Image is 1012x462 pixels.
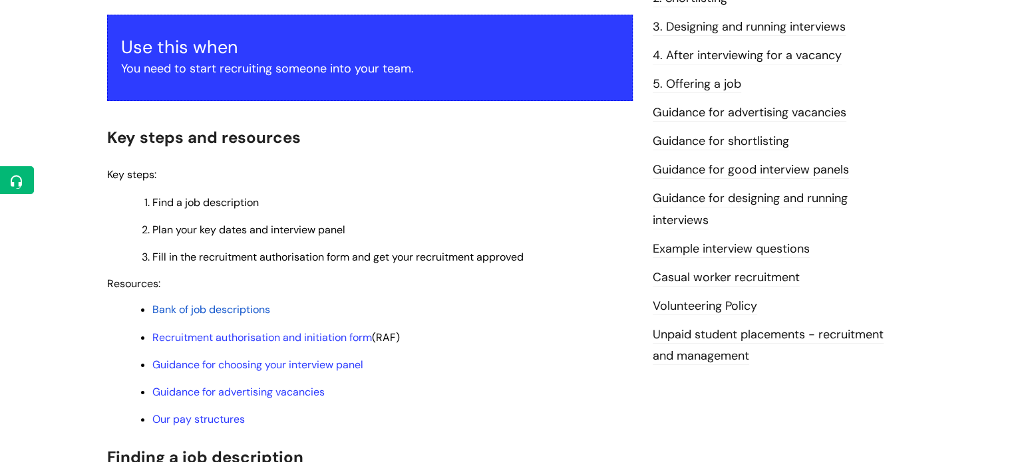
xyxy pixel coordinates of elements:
[152,358,363,372] a: Guidance for choosing your interview panel
[152,250,524,264] span: Fill in the recruitment authorisation form and get your recruitment approved
[152,330,633,345] p: (RAF)
[152,195,259,209] span: Find a job description
[121,37,619,58] h3: Use this when
[653,104,846,122] a: Guidance for advertising vacancies
[653,47,842,64] a: 4. After interviewing for a vacancy
[152,223,345,237] span: Plan your key dates and interview panel
[107,277,160,290] span: Resources:
[152,302,270,316] a: Bank of job descriptions
[653,162,849,179] a: Guidance for good interview panels
[152,412,245,426] a: Our pay structures
[107,168,156,181] span: Key steps:
[653,76,741,93] a: 5. Offering a job
[653,298,757,315] a: Volunteering Policy
[653,241,810,258] a: Example interview questions
[107,127,301,148] span: Key steps and resources
[152,385,325,399] a: Guidance for advertising vacancies
[152,330,372,344] a: Recruitment authorisation and initiation form
[653,269,800,287] a: Casual worker recruitment
[653,190,848,229] a: Guidance for designing and running interviews
[653,326,884,365] a: Unpaid student placements - recruitment and management
[653,19,846,36] a: 3. Designing and running interviews
[121,58,619,79] p: You need to start recruiting someone into your team.
[653,133,789,150] a: Guidance for shortlisting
